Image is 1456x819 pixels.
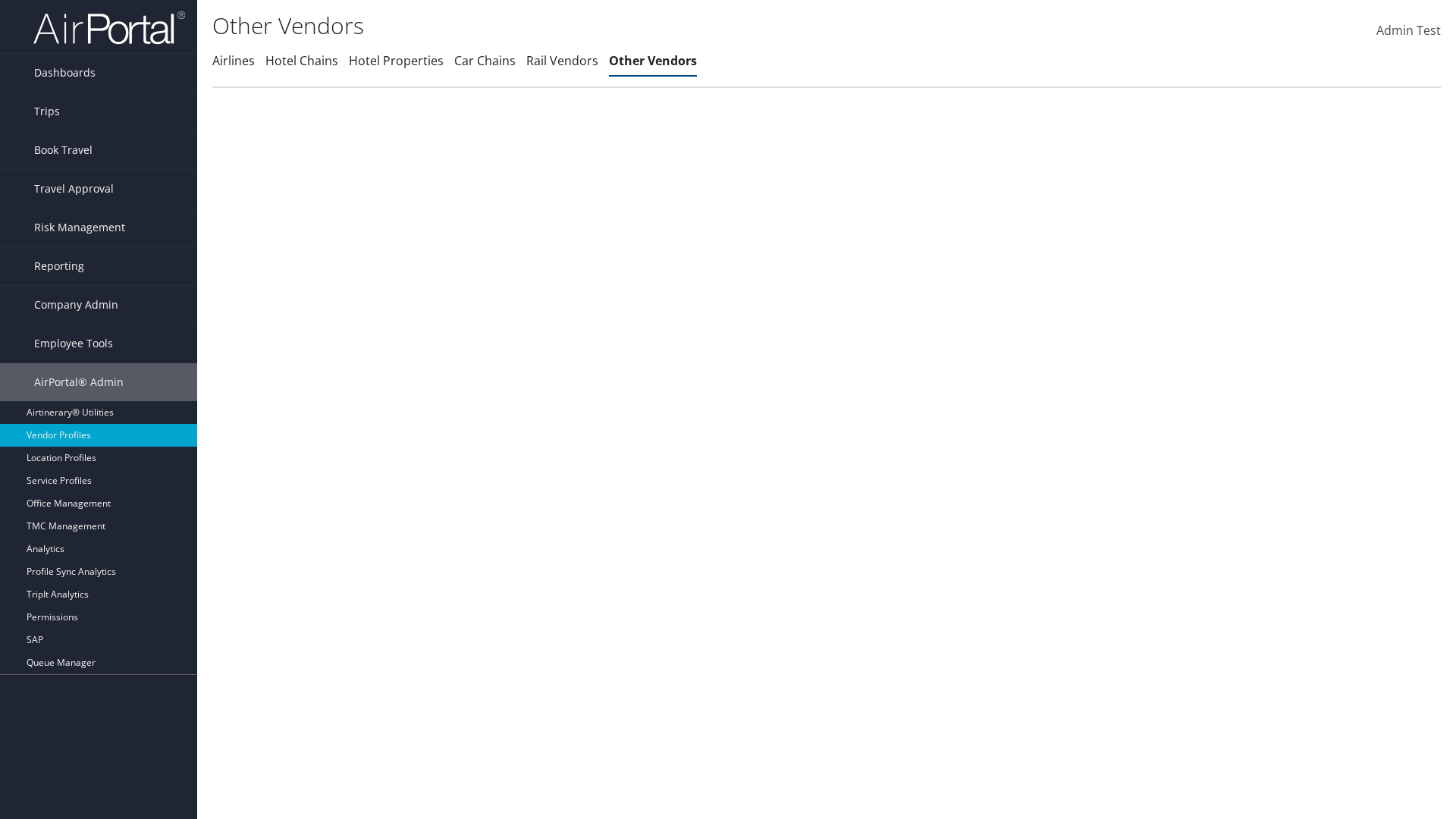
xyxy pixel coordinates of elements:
a: Hotel Chains [265,52,338,69]
span: Risk Management [34,209,125,246]
span: Admin Test [1376,22,1441,39]
h1: Other Vendors [212,10,1031,42]
a: Hotel Properties [349,52,444,69]
span: Company Admin [34,286,118,324]
span: Employee Tools [34,325,113,362]
a: Car Chains [454,52,516,69]
a: Rail Vendors [526,52,598,69]
img: airportal-logo.png [33,10,185,45]
span: Book Travel [34,131,93,169]
span: Trips [34,93,60,130]
span: AirPortal® Admin [34,363,124,401]
a: Admin Test [1376,8,1441,55]
a: Other Vendors [609,52,697,69]
span: Travel Approval [34,170,114,208]
span: Reporting [34,247,84,285]
span: Dashboards [34,54,96,92]
a: Airlines [212,52,255,69]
